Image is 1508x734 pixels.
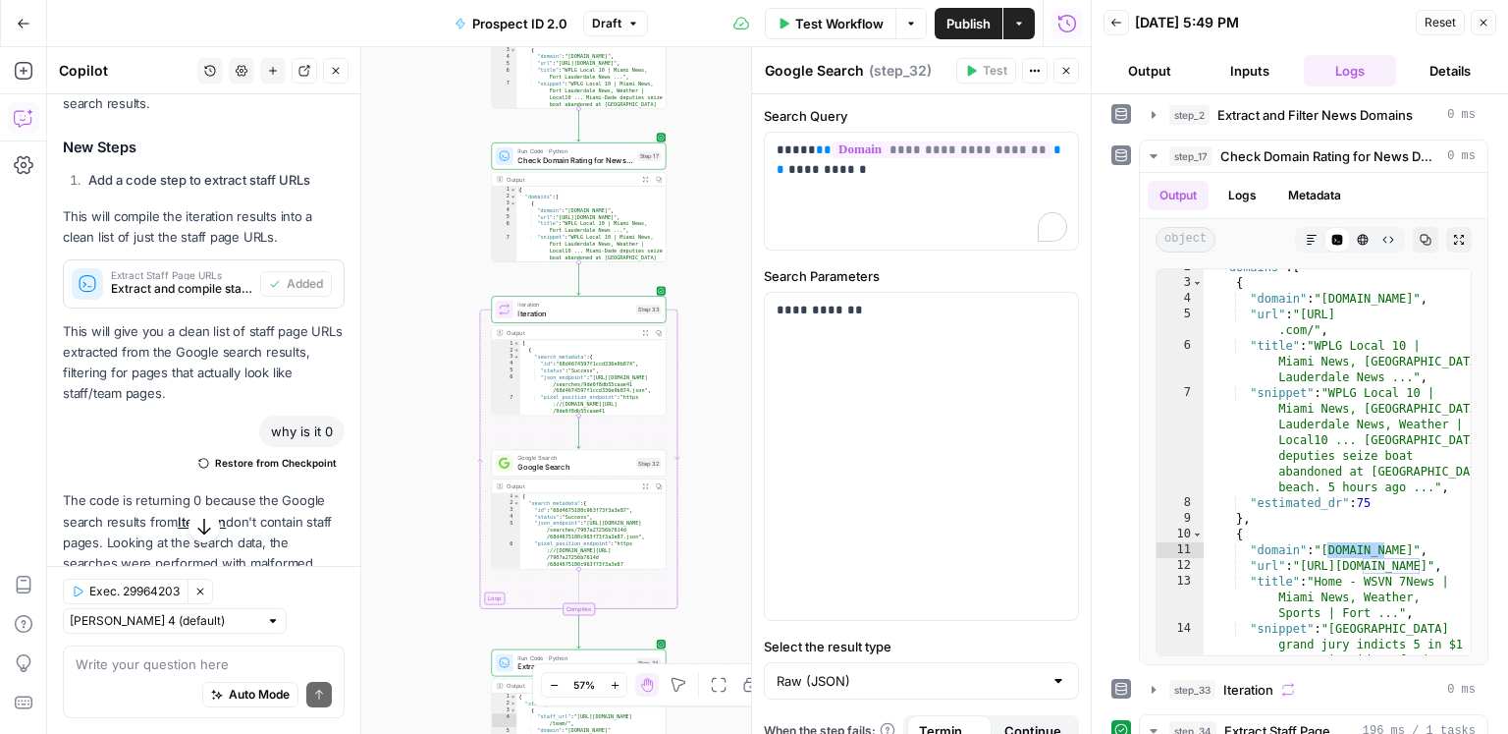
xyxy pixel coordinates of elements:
div: To enrich screen reader interactions, please activate Accessibility in Grammarly extension settings [765,133,1078,250]
span: object [1156,227,1215,253]
div: 6 [492,220,516,234]
button: 0 ms [1140,141,1487,172]
button: Added [260,271,332,297]
button: Output [1104,55,1196,86]
button: 0 ms [1140,99,1487,131]
div: LoopIterationIterationStep 33Output[ { "search_metadata":{ "id":"68d4674597f1ccd336e9b874", "stat... [491,296,666,416]
g: Edge from step_17 to step_33 [577,262,580,296]
span: ( step_32 ) [869,61,932,81]
div: Copilot [59,61,191,81]
span: Toggle code folding, rows 2 through 38 [510,194,515,200]
div: 4 [492,207,516,214]
div: 4 [492,361,520,367]
div: 5 [492,727,516,734]
div: 6 [1157,338,1204,385]
button: Exec. 29964203 [63,579,188,604]
span: Extract Staff Page URLs [111,270,252,280]
div: 0 ms [1140,173,1487,664]
div: 2 [492,701,516,707]
div: Complete [491,603,666,616]
button: Output [1148,181,1209,210]
span: step_33 [1169,680,1215,700]
div: 13 [1157,574,1204,621]
div: 1 [492,493,520,500]
button: Reset [1416,10,1465,35]
strong: Add a code step to extract staff URLs [88,172,310,188]
div: 8 [1157,495,1204,511]
div: Google SearchGoogle SearchStep 32Output{ "search_metadata":{ "id":"68d4675180c963f73f3a3e87", "st... [491,449,666,569]
span: Check Domain Rating for News Domains [1220,146,1439,166]
div: 5 [492,367,520,374]
button: Metadata [1276,181,1353,210]
span: Toggle code folding, rows 1 through 25 [510,694,515,701]
span: 0 ms [1447,147,1476,165]
div: 1 [492,187,516,194]
div: 5 [492,520,520,540]
div: 6 [492,67,516,81]
span: Iteration [1223,680,1273,700]
div: 4 [1157,291,1204,307]
span: Test Workflow [795,14,884,33]
p: This will compile the iteration results into a clean list of just the staff page URLs. [63,206,345,248]
span: Exec. 29964203 [89,583,180,600]
div: 2 [492,194,516,200]
button: Publish [935,8,1002,39]
div: 6 [492,374,520,395]
span: Toggle code folding, rows 3 through 6 [510,706,515,713]
span: Toggle code folding, rows 1 through 151 [513,493,519,500]
label: Search Parameters [764,266,1079,286]
g: Edge from step_33 to step_32 [577,416,580,449]
div: 4 [492,713,516,727]
button: Prospect ID 2.0 [443,8,579,39]
button: Auto Mode [202,682,298,707]
span: Prospect ID 2.0 [472,14,567,33]
button: Logs [1216,181,1268,210]
div: 7 [492,234,516,267]
span: Toggle code folding, rows 1 through 793 [513,340,519,347]
span: Restore from Checkpoint [215,455,337,471]
div: Step 17 [637,151,661,161]
div: 3 [492,506,520,513]
div: 5 [492,60,516,67]
div: 4 [492,53,516,60]
g: Edge from step_33-iteration-end to step_34 [577,615,580,649]
span: Reset [1425,14,1456,31]
span: Test [983,62,1007,80]
span: Toggle code folding, rows 2 through 23 [510,701,515,707]
div: Step 33 [636,305,661,314]
span: Run Code · Python [517,653,630,662]
span: Run Code · Python [517,146,632,155]
input: Raw (JSON) [777,671,1043,691]
span: Google Search [517,454,631,463]
span: Toggle code folding, rows 10 through 16 [1192,527,1203,542]
span: Publish [946,14,991,33]
div: Output [507,682,635,691]
button: Restore from Checkpoint [190,451,345,475]
div: Output [507,328,635,337]
div: 1 [492,340,520,347]
span: Draft [592,15,621,32]
button: Details [1404,55,1496,86]
div: 2 [492,500,520,507]
div: 10 [1157,527,1204,542]
div: 7 [492,81,516,114]
div: 4 [492,513,520,520]
span: Toggle code folding, rows 2 through 12 [513,500,519,507]
div: 2 [492,347,520,354]
button: Logs [1304,55,1396,86]
div: Step 34 [636,657,662,667]
label: Select the result type [764,637,1079,656]
div: Step 32 [636,458,661,468]
div: 3 [492,46,516,53]
span: Extract Staff Page URLs [517,661,630,672]
span: Toggle code folding, rows 1 through 42 [510,187,515,194]
div: 7 [492,394,520,427]
span: Toggle code folding, rows 3 through 9 [510,200,515,207]
span: step_2 [1169,105,1210,125]
p: The code is returning 0 because the Google search results from don't contain staff pages. Looking... [63,490,345,636]
label: Search Query [764,106,1079,126]
span: Added [287,275,323,293]
div: 11 [1157,542,1204,558]
span: Check Domain Rating for News Domains [517,154,632,165]
span: 57% [573,677,595,693]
